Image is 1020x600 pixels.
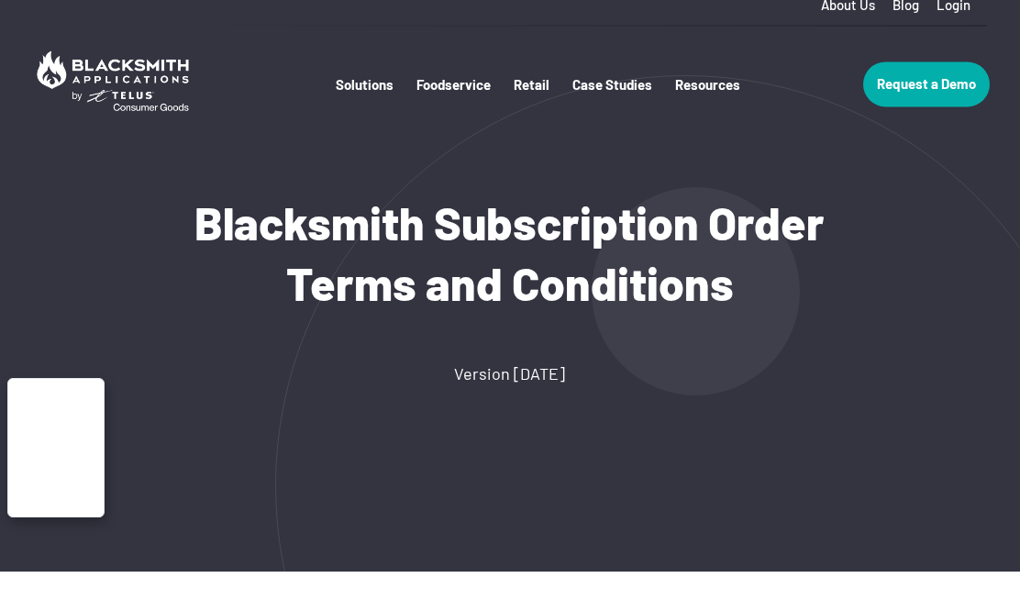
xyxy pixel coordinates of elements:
a: Case Studies [572,76,652,130]
h1: Blacksmith Subscription Order Terms and Conditions [193,192,826,313]
a: Retail [514,76,549,130]
a: Request a Demo [863,62,990,107]
a: Solutions [336,76,394,130]
a: Foodservice [416,76,491,130]
p: Version [DATE] [193,359,826,388]
img: Blacksmith Applications by TELUS Consumer Goods [30,44,195,117]
a: Resources [675,76,740,130]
